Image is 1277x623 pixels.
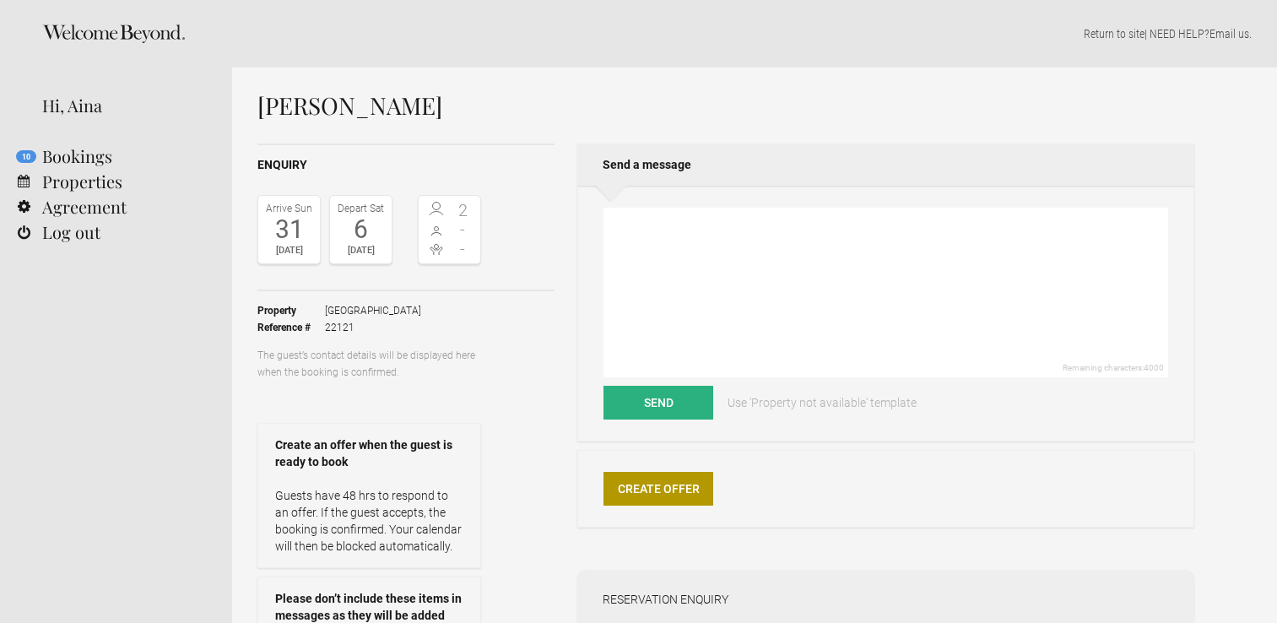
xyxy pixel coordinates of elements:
[257,25,1252,42] p: | NEED HELP? .
[42,93,207,118] div: Hi, Aina
[257,319,325,336] strong: Reference #
[262,242,316,259] div: [DATE]
[603,472,713,506] a: Create Offer
[334,217,387,242] div: 6
[334,200,387,217] div: Depart Sat
[275,487,463,555] p: Guests have 48 hrs to respond to an offer. If the guest accepts, the booking is confirmed. Your c...
[325,302,421,319] span: [GEOGRAPHIC_DATA]
[1084,27,1144,41] a: Return to site
[603,386,713,420] button: Send
[257,302,325,319] strong: Property
[275,436,463,470] strong: Create an offer when the guest is ready to book
[257,156,555,174] h2: Enquiry
[1209,27,1249,41] a: Email us
[334,242,387,259] div: [DATE]
[257,93,1194,118] h1: [PERSON_NAME]
[262,217,316,242] div: 31
[716,386,928,420] a: Use 'Property not available' template
[450,221,477,238] span: -
[450,241,477,257] span: -
[262,200,316,217] div: Arrive Sun
[16,150,36,163] flynt-notification-badge: 10
[325,319,421,336] span: 22121
[577,144,1194,186] h2: Send a message
[257,347,481,381] p: The guest’s contact details will be displayed here when the booking is confirmed.
[450,202,477,219] span: 2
